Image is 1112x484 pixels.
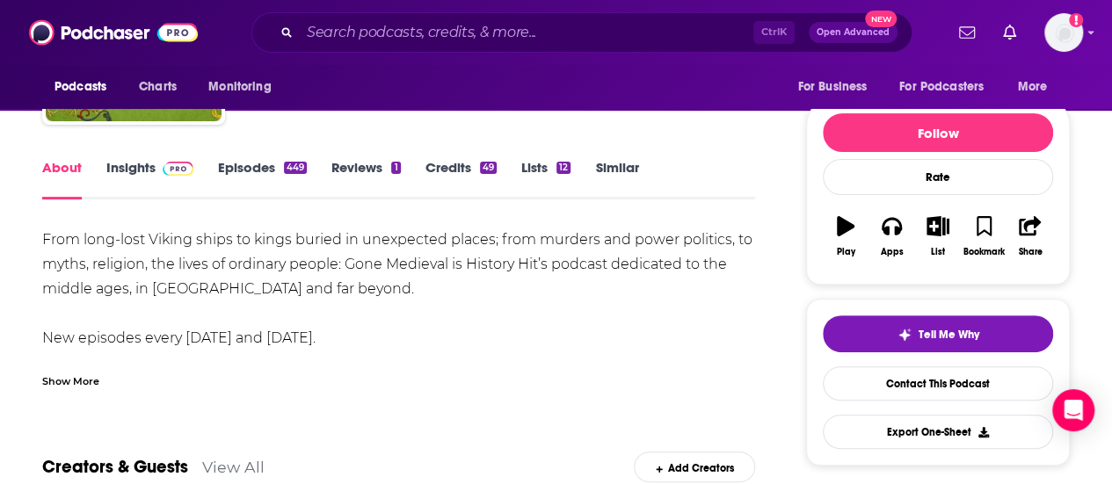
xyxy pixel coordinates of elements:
[208,75,271,99] span: Monitoring
[425,159,497,199] a: Credits49
[837,247,855,257] div: Play
[823,415,1053,449] button: Export One-Sheet
[480,162,497,174] div: 49
[556,162,571,174] div: 12
[823,366,1053,401] a: Contact This Podcast
[961,205,1007,268] button: Bookmark
[1006,70,1070,104] button: open menu
[391,162,400,174] div: 1
[42,70,129,104] button: open menu
[817,28,890,37] span: Open Advanced
[869,205,914,268] button: Apps
[251,12,912,53] div: Search podcasts, credits, & more...
[1018,247,1042,257] div: Share
[823,113,1053,152] button: Follow
[163,162,193,176] img: Podchaser Pro
[915,205,961,268] button: List
[595,159,638,199] a: Similar
[823,205,869,268] button: Play
[753,21,795,44] span: Ctrl K
[42,456,188,478] a: Creators & Guests
[42,159,82,199] a: About
[809,22,898,43] button: Open AdvancedNew
[218,159,307,199] a: Episodes449
[823,159,1053,195] div: Rate
[196,70,294,104] button: open menu
[55,75,106,99] span: Podcasts
[931,247,945,257] div: List
[1044,13,1083,52] img: User Profile
[1044,13,1083,52] span: Logged in as smeizlik
[823,315,1053,352] button: tell me why sparkleTell Me Why
[899,75,984,99] span: For Podcasters
[29,16,198,49] img: Podchaser - Follow, Share and Rate Podcasts
[797,75,867,99] span: For Business
[634,451,754,482] div: Add Creators
[1069,13,1083,27] svg: Add a profile image
[331,159,400,199] a: Reviews1
[1044,13,1083,52] button: Show profile menu
[284,162,307,174] div: 449
[865,11,897,27] span: New
[139,75,177,99] span: Charts
[202,458,265,476] a: View All
[785,70,889,104] button: open menu
[996,18,1023,47] a: Show notifications dropdown
[300,18,753,47] input: Search podcasts, credits, & more...
[106,159,193,199] a: InsightsPodchaser Pro
[1052,389,1094,431] div: Open Intercom Messenger
[963,247,1005,257] div: Bookmark
[888,70,1009,104] button: open menu
[898,328,912,342] img: tell me why sparkle
[127,70,187,104] a: Charts
[1018,75,1048,99] span: More
[1007,205,1053,268] button: Share
[881,247,904,257] div: Apps
[919,328,979,342] span: Tell Me Why
[521,159,571,199] a: Lists12
[952,18,982,47] a: Show notifications dropdown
